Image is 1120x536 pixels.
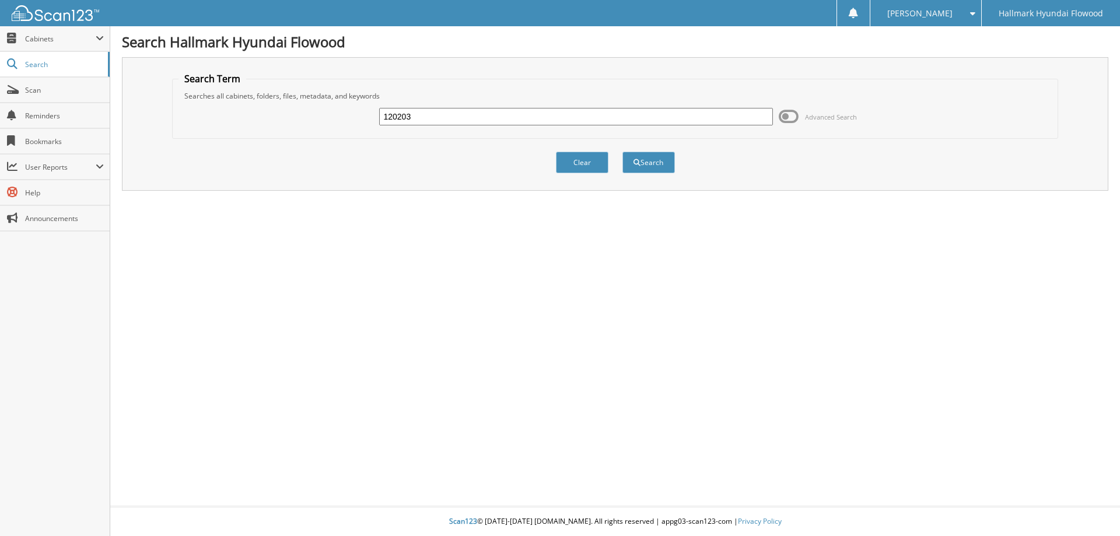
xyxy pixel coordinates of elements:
[622,152,675,173] button: Search
[738,516,782,526] a: Privacy Policy
[25,136,104,146] span: Bookmarks
[25,34,96,44] span: Cabinets
[556,152,608,173] button: Clear
[25,59,102,69] span: Search
[887,10,953,17] span: [PERSON_NAME]
[805,113,857,121] span: Advanced Search
[25,111,104,121] span: Reminders
[25,162,96,172] span: User Reports
[449,516,477,526] span: Scan123
[122,32,1108,51] h1: Search Hallmark Hyundai Flowood
[1062,480,1120,536] iframe: Chat Widget
[110,507,1120,536] div: © [DATE]-[DATE] [DOMAIN_NAME]. All rights reserved | appg03-scan123-com |
[25,188,104,198] span: Help
[12,5,99,21] img: scan123-logo-white.svg
[25,85,104,95] span: Scan
[178,72,246,85] legend: Search Term
[25,213,104,223] span: Announcements
[178,91,1052,101] div: Searches all cabinets, folders, files, metadata, and keywords
[999,10,1103,17] span: Hallmark Hyundai Flowood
